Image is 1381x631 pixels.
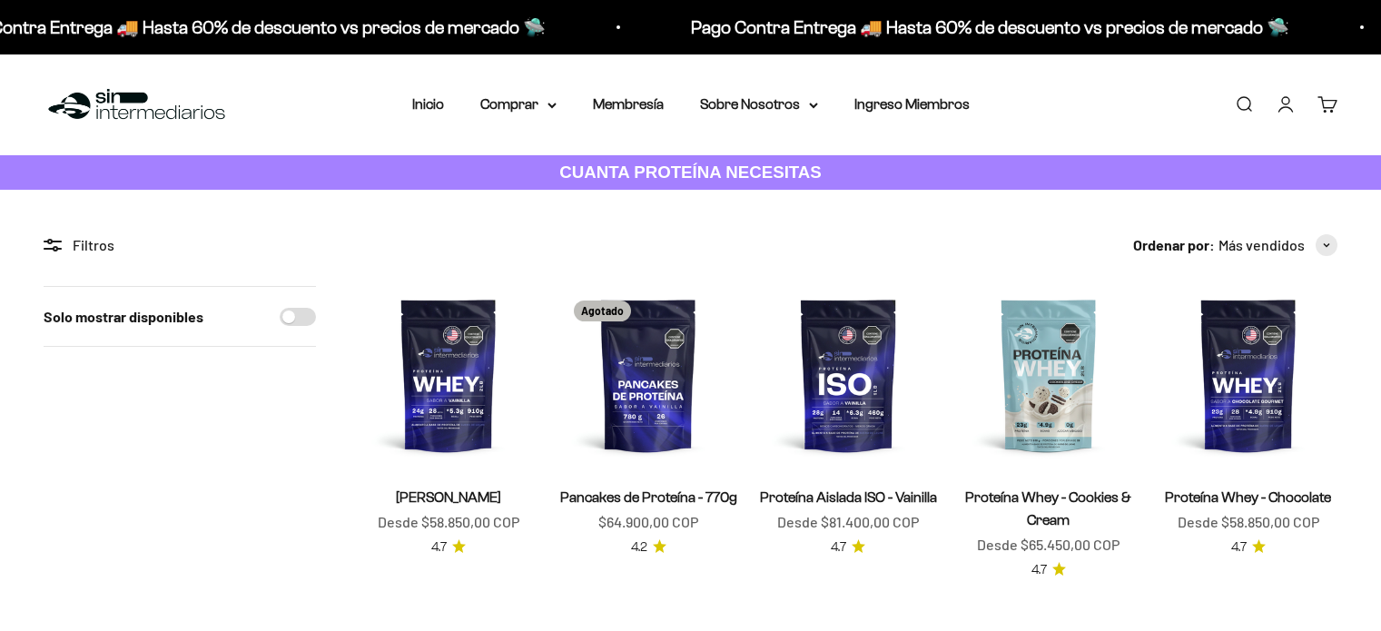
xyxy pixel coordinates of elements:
[1231,537,1247,557] span: 4.7
[1218,233,1305,257] span: Más vendidos
[1031,560,1047,580] span: 4.7
[617,13,1215,42] p: Pago Contra Entrega 🚚 Hasta 60% de descuento vs precios de mercado 🛸
[1178,510,1319,534] sale-price: Desde $58.850,00 COP
[396,489,501,505] a: [PERSON_NAME]
[965,489,1131,527] a: Proteína Whey - Cookies & Cream
[431,537,466,557] a: 4.74.7 de 5.0 estrellas
[431,537,447,557] span: 4.7
[777,510,919,534] sale-price: Desde $81.400,00 COP
[378,510,519,534] sale-price: Desde $58.850,00 COP
[480,93,557,116] summary: Comprar
[412,96,444,112] a: Inicio
[631,537,666,557] a: 4.24.2 de 5.0 estrellas
[700,93,818,116] summary: Sobre Nosotros
[1133,233,1215,257] span: Ordenar por:
[44,233,316,257] div: Filtros
[831,537,865,557] a: 4.74.7 de 5.0 estrellas
[1231,537,1266,557] a: 4.74.7 de 5.0 estrellas
[593,96,664,112] a: Membresía
[631,537,647,557] span: 4.2
[44,305,203,329] label: Solo mostrar disponibles
[1165,489,1331,505] a: Proteína Whey - Chocolate
[1218,233,1337,257] button: Más vendidos
[559,163,822,182] strong: CUANTA PROTEÍNA NECESITAS
[854,96,970,112] a: Ingreso Miembros
[977,533,1120,557] sale-price: Desde $65.450,00 COP
[831,537,846,557] span: 4.7
[560,489,737,505] a: Pancakes de Proteína - 770g
[760,489,937,505] a: Proteína Aislada ISO - Vainilla
[598,510,698,534] sale-price: $64.900,00 COP
[1031,560,1066,580] a: 4.74.7 de 5.0 estrellas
